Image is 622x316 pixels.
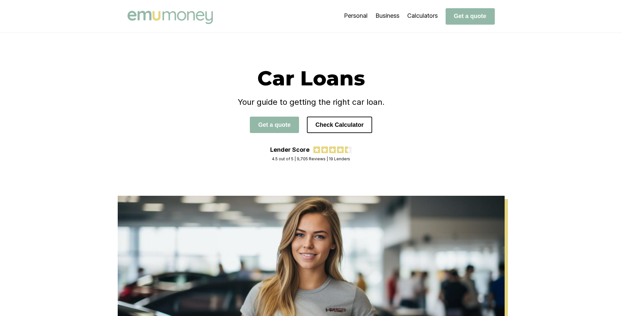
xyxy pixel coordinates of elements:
a: Check Calculator [307,121,372,128]
h1: Car Loans [128,66,495,91]
button: Check Calculator [307,117,372,133]
div: Lender Score [270,146,310,153]
img: review star [321,147,328,153]
img: Emu Money logo [128,11,213,24]
a: Get a quote [446,12,495,19]
button: Get a quote [250,117,299,133]
h4: Your guide to getting the right car loan. [128,97,495,107]
div: 4.5 out of 5 | 9,705 Reviews | 19 Lenders [272,156,350,161]
button: Get a quote [446,8,495,25]
img: review star [313,147,320,153]
img: review star [329,147,336,153]
img: review star [345,147,351,153]
a: Get a quote [250,121,299,128]
img: review star [337,147,344,153]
